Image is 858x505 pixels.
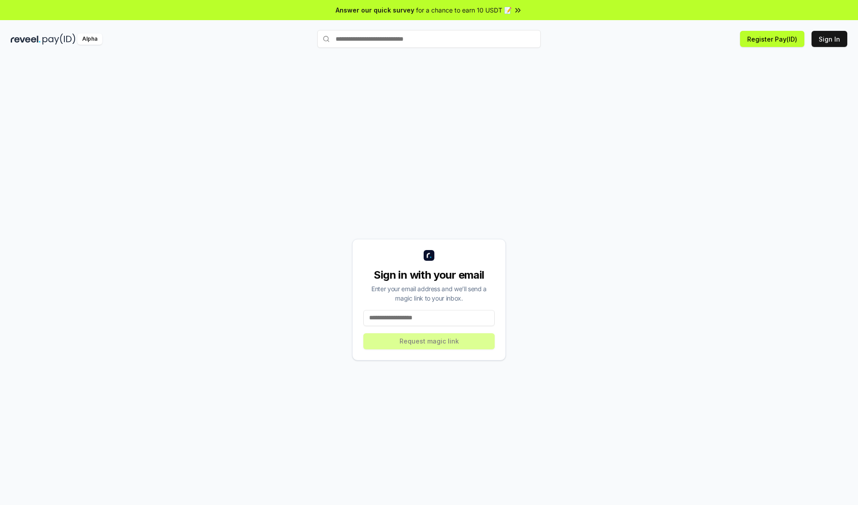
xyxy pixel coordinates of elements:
div: Enter your email address and we’ll send a magic link to your inbox. [363,284,495,303]
span: for a chance to earn 10 USDT 📝 [416,5,512,15]
img: pay_id [42,34,76,45]
div: Alpha [77,34,102,45]
span: Answer our quick survey [336,5,414,15]
button: Register Pay(ID) [740,31,804,47]
div: Sign in with your email [363,268,495,282]
button: Sign In [812,31,847,47]
img: reveel_dark [11,34,41,45]
img: logo_small [424,250,434,261]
